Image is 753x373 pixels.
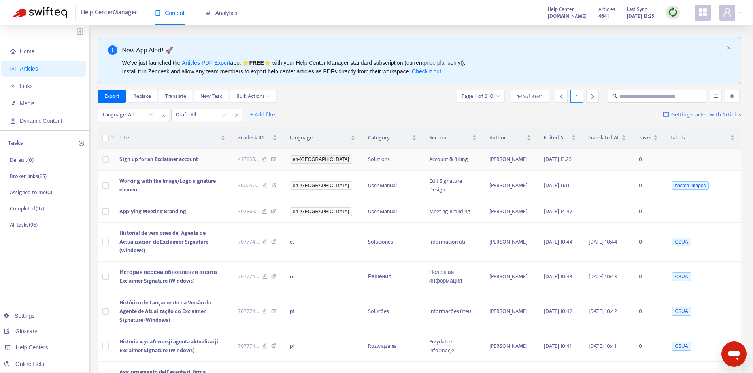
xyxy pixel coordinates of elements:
td: Полезная информация [423,262,483,292]
td: ru [283,262,362,292]
td: 0 [632,292,664,331]
span: 1 - 15 of 4641 [517,92,543,101]
td: Información útil [423,223,483,262]
strong: [DATE] 13:25 [627,12,654,21]
span: close [232,111,242,120]
img: sync.dc5367851b00ba804db3.png [668,7,678,17]
td: Account & Billing [423,149,483,171]
th: Labels [664,127,741,149]
button: + Add filter [244,109,283,121]
span: 707774 ... [238,238,259,246]
span: Tasks [639,133,651,142]
div: 1 [570,90,583,103]
span: account-book [10,66,16,71]
td: 0 [632,223,664,262]
span: en-[GEOGRAPHIC_DATA] [290,181,352,190]
td: Meeting Branding [423,201,483,223]
span: 360050 ... [238,181,259,190]
td: Решения [362,262,423,292]
a: [DOMAIN_NAME] [548,11,587,21]
span: Translate [165,92,186,101]
span: + Add filter [250,110,277,120]
span: Media [20,100,35,107]
span: Links [20,83,33,89]
th: Category [362,127,423,149]
img: image-link [663,112,669,118]
span: Replace [133,92,151,101]
span: [DATE] 13:25 [544,155,572,164]
span: [DATE] 10:41 [544,341,572,351]
span: Dynamic Content [20,118,62,124]
td: [PERSON_NAME] [483,201,537,223]
span: unordered-list [713,93,718,99]
span: [DATE] 10:44 [589,237,617,246]
span: Getting started with Articles [671,111,741,120]
th: Title [113,127,232,149]
strong: [DOMAIN_NAME] [548,12,587,21]
span: Bulk Actions [236,92,270,101]
td: User Manual [362,201,423,223]
span: 707774 ... [238,342,259,351]
span: Last Sync [627,5,647,14]
th: Section [423,127,483,149]
a: Online Help [4,361,44,367]
span: Help Center [548,5,574,14]
td: User Manual [362,171,423,201]
span: Help Centers [16,344,48,351]
p: All tasks ( 96 ) [10,221,38,229]
span: hosted images [672,181,709,190]
td: Przydatne informacje [423,331,483,362]
span: home [10,49,16,54]
a: Settings [4,313,35,319]
span: user [723,7,732,17]
span: down [110,135,115,139]
a: Check it out! [412,68,443,75]
span: file-image [10,101,16,106]
span: [DATE] 10:41 [589,341,616,351]
td: Informações úteis [423,292,483,331]
th: Author [483,127,537,149]
span: Category [368,133,410,142]
span: plus-circle [79,141,84,146]
span: close [159,111,169,120]
span: CSUA [672,342,691,351]
a: Glossary [4,328,37,334]
span: CSUA [672,238,691,246]
button: Bulk Actionsdown [230,90,277,103]
span: Export [104,92,119,101]
p: Default ( 0 ) [10,156,34,164]
div: We've just launched the app, ⭐ ⭐️ with your Help Center Manager standard subscription (current on... [122,58,724,76]
p: Assigned to me ( 0 ) [10,188,52,197]
td: [PERSON_NAME] [483,223,537,262]
span: Title [119,133,219,142]
span: [DATE] 10:43 [544,272,572,281]
span: CSUA [672,272,691,281]
th: Language [283,127,362,149]
p: Completed ( 97 ) [10,204,44,213]
span: История версий обновлений агента Exclaimer Signature (Windows) [119,268,217,285]
span: search [612,94,618,99]
td: Soluções [362,292,423,331]
span: Labels [670,133,728,142]
td: 0 [632,262,664,292]
span: Home [20,48,34,54]
td: [PERSON_NAME] [483,149,537,171]
div: New App Alert! 🚀 [122,45,724,55]
a: price plans [424,60,451,66]
th: Tasks [632,127,664,149]
td: pt [283,292,362,331]
span: Section [429,133,471,142]
span: Historia wydań wersji agenta aktualizacji Exclaimer Signature (Windows) [119,337,218,355]
span: book [155,10,160,16]
button: Export [98,90,126,103]
span: en-[GEOGRAPHIC_DATA] [290,155,352,164]
span: link [10,83,16,89]
td: es [283,223,362,262]
span: Language [290,133,349,142]
button: close [727,45,731,51]
strong: 4641 [598,12,609,21]
span: New Task [200,92,222,101]
td: 0 [632,201,664,223]
td: Edit Signature Design [423,171,483,201]
span: area-chart [205,10,211,16]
